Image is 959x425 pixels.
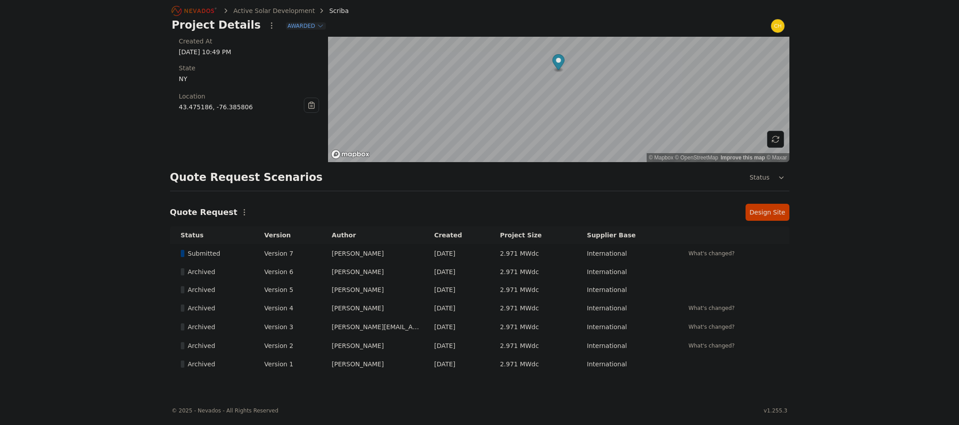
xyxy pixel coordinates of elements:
tr: ArchivedVersion 5[PERSON_NAME][DATE]2.971 MWdcInternational [170,281,789,299]
div: Archived [181,360,249,369]
div: State [179,64,320,73]
td: [DATE] [423,263,489,281]
tr: ArchivedVersion 3[PERSON_NAME][EMAIL_ADDRESS][PERSON_NAME][DOMAIN_NAME][DATE]2.971 MWdcInternatio... [170,318,789,336]
div: [DATE] 10:49 PM [179,47,320,56]
td: 2.971 MWdc [489,281,576,299]
div: Archived [181,304,249,313]
div: v1.255.3 [764,407,788,414]
td: International [576,281,674,299]
h2: Quote Request Scenarios [170,170,323,185]
td: [PERSON_NAME] [321,281,423,299]
a: Improve this map [720,155,765,161]
tr: ArchivedVersion 4[PERSON_NAME][DATE]2.971 MWdcInternationalWhat's changed? [170,299,789,318]
div: Archived [181,341,249,350]
div: Archived [181,322,249,331]
td: Version 7 [254,244,321,263]
td: Version 5 [254,281,321,299]
td: Version 2 [254,336,321,355]
span: Status [746,173,770,182]
div: Location [179,92,304,101]
td: 2.971 MWdc [489,299,576,318]
th: Author [321,226,423,244]
div: NY [179,74,320,83]
th: Created [423,226,489,244]
td: [DATE] [423,318,489,336]
td: 2.971 MWdc [489,263,576,281]
div: Created At [179,37,320,46]
button: What's changed? [685,249,739,258]
td: 2.971 MWdc [489,318,576,336]
td: [DATE] [423,281,489,299]
nav: Breadcrumb [172,4,349,18]
div: Archived [181,285,249,294]
a: Maxar [767,155,787,161]
td: [PERSON_NAME][EMAIL_ADDRESS][PERSON_NAME][DOMAIN_NAME] [321,318,423,336]
a: Design Site [746,204,789,221]
td: 2.971 MWdc [489,244,576,263]
button: What's changed? [685,322,739,332]
td: [PERSON_NAME] [321,336,423,355]
td: International [576,263,674,281]
td: International [576,355,674,373]
a: Active Solar Development [234,6,315,15]
td: [PERSON_NAME] [321,244,423,263]
th: Supplier Base [576,226,674,244]
td: Version 1 [254,355,321,373]
th: Project Size [489,226,576,244]
tr: ArchivedVersion 1[PERSON_NAME][DATE]2.971 MWdcInternational [170,355,789,373]
tr: SubmittedVersion 7[PERSON_NAME][DATE]2.971 MWdcInternationalWhat's changed? [170,244,789,263]
td: [DATE] [423,299,489,318]
div: Submitted [181,249,249,258]
td: [PERSON_NAME] [321,299,423,318]
button: What's changed? [685,303,739,313]
th: Status [170,226,254,244]
td: [PERSON_NAME] [321,263,423,281]
td: Version 4 [254,299,321,318]
td: International [576,336,674,355]
td: 2.971 MWdc [489,355,576,373]
a: Mapbox [649,155,673,161]
img: chris.young@nevados.solar [771,19,785,33]
a: OpenStreetMap [675,155,718,161]
td: 2.971 MWdc [489,336,576,355]
div: © 2025 - Nevados - All Rights Reserved [172,407,279,414]
th: Version [254,226,321,244]
div: Archived [181,267,249,276]
button: Status [742,169,789,185]
td: International [576,299,674,318]
div: Scriba [317,6,349,15]
div: Map marker [553,54,565,73]
td: [DATE] [423,355,489,373]
td: [DATE] [423,244,489,263]
button: What's changed? [685,341,739,351]
button: Awarded [286,22,326,30]
div: 43.475186, -76.385806 [179,103,304,112]
tr: ArchivedVersion 6[PERSON_NAME][DATE]2.971 MWdcInternational [170,263,789,281]
h2: Quote Request [170,206,238,219]
td: [DATE] [423,336,489,355]
h1: Project Details [172,18,261,32]
td: Version 3 [254,318,321,336]
td: [PERSON_NAME] [321,355,423,373]
td: International [576,244,674,263]
a: Mapbox homepage [331,149,370,159]
tr: ArchivedVersion 2[PERSON_NAME][DATE]2.971 MWdcInternationalWhat's changed? [170,336,789,355]
td: Version 6 [254,263,321,281]
td: International [576,318,674,336]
